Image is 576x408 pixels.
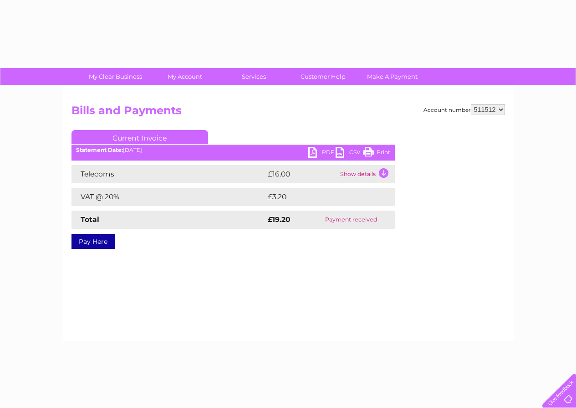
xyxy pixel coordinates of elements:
td: VAT @ 20% [71,188,265,206]
a: My Account [147,68,222,85]
td: Payment received [307,211,394,229]
a: PDF [308,147,336,160]
div: Account number [423,104,505,115]
td: Show details [338,165,395,183]
a: Current Invoice [71,130,208,144]
a: Customer Help [285,68,361,85]
td: £3.20 [265,188,373,206]
td: £16.00 [265,165,338,183]
a: My Clear Business [78,68,153,85]
h2: Bills and Payments [71,104,505,121]
a: CSV [336,147,363,160]
a: Services [216,68,291,85]
a: Make A Payment [355,68,430,85]
a: Print [363,147,390,160]
td: Telecoms [71,165,265,183]
a: Pay Here [71,234,115,249]
strong: £19.20 [268,215,291,224]
strong: Total [81,215,99,224]
div: [DATE] [71,147,395,153]
b: Statement Date: [76,146,123,153]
